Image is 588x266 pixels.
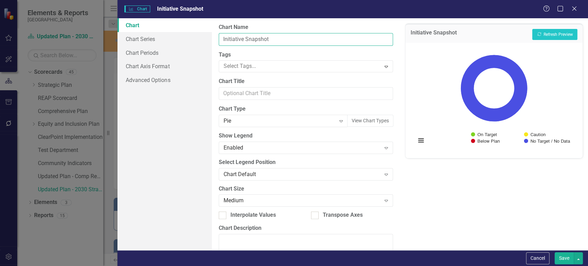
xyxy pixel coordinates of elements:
div: Transpose Axes [323,211,363,219]
label: Show Legend [219,132,393,140]
label: Chart Description [219,224,393,232]
h3: Initiative Snapshot [411,30,457,38]
path: No Target / No Data, 1. [461,55,527,122]
label: Chart Size [219,185,393,193]
div: Enabled [224,144,381,152]
a: Advanced Options [117,73,212,87]
span: Initiative Snapshot [157,6,203,12]
svg: Interactive chart [412,48,576,151]
label: Select Legend Position [219,158,393,166]
button: Show Caution [524,132,546,137]
a: Chart [117,18,212,32]
button: View Chart Types [347,115,393,127]
div: Pie [224,117,336,125]
button: Save [555,252,574,264]
button: Show On Target [471,132,497,137]
label: Chart Title [219,78,393,85]
label: Chart Type [219,105,393,113]
a: Chart Periods [117,46,212,60]
button: Show No Target / No Data [524,139,569,144]
button: Refresh Preview [532,29,577,40]
div: Medium [224,197,381,205]
div: Chart Default [224,170,381,178]
span: Chart [124,6,150,12]
a: Chart Axis Format [117,59,212,73]
label: Chart Name [219,23,393,31]
label: Tags [219,51,393,59]
input: Optional Chart Title [219,87,393,100]
a: Chart Series [117,32,212,46]
button: View chart menu, Chart [416,136,426,145]
div: Interpolate Values [230,211,276,219]
button: Cancel [526,252,549,264]
div: Chart. Highcharts interactive chart. [412,48,576,151]
button: Show Below Plan [471,139,499,144]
